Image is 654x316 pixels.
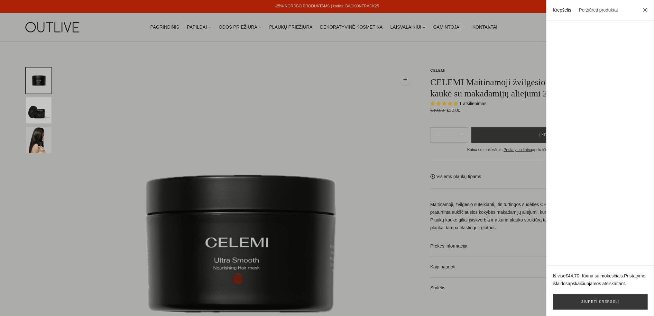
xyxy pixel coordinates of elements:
a: Žiūrėti krepšelį [553,294,648,310]
a: Krepšelis [553,7,571,13]
a: Pristatymo išlaidos [553,273,645,286]
a: Peržiūrėti produktai [579,7,618,13]
p: Iš viso . Kaina su mokesčiais. apskaičiuojamos atsiskaitant. [553,272,648,288]
span: €44,70 [566,273,579,278]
